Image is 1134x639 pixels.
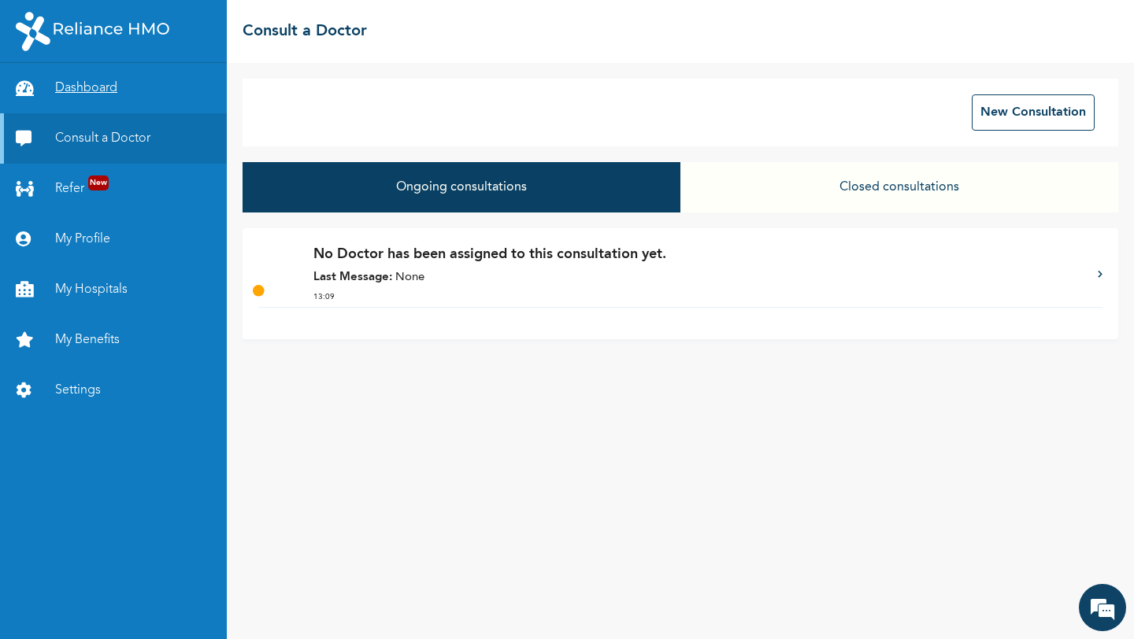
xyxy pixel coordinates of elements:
span: We're online! [91,223,217,382]
img: d_794563401_company_1708531726252_794563401 [29,79,64,118]
textarea: Type your message and hit 'Enter' [8,478,300,534]
div: FAQs [154,534,301,582]
p: None [313,269,1082,287]
button: Closed consultations [680,162,1118,212]
div: Chat with us now [82,88,265,109]
img: RelianceHMO's Logo [16,12,169,51]
div: Minimize live chat window [258,8,296,46]
h2: Consult a Doctor [243,20,367,43]
strong: Last Message: [313,271,392,283]
p: No Doctor has been assigned to this consultation yet. [313,244,1082,265]
img: Doctor [258,251,290,283]
p: 13:09 [313,291,1082,303]
span: Conversation [8,561,154,572]
button: New Consultation [972,94,1095,131]
button: Ongoing consultations [243,162,680,212]
span: New [88,175,109,190]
